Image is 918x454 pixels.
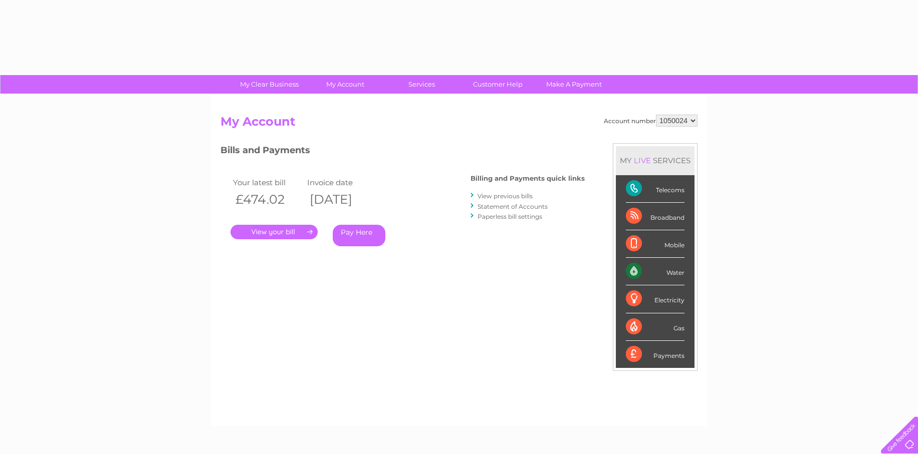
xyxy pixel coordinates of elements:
div: Gas [626,313,684,341]
a: Statement of Accounts [478,203,548,210]
div: Electricity [626,285,684,313]
div: MY SERVICES [616,146,695,175]
a: Make A Payment [533,75,615,94]
a: My Clear Business [228,75,311,94]
div: Mobile [626,230,684,258]
h2: My Account [220,115,698,134]
a: Pay Here [333,225,385,246]
div: Telecoms [626,175,684,203]
div: Water [626,258,684,285]
a: Paperless bill settings [478,213,542,220]
a: . [231,225,318,239]
a: Services [380,75,463,94]
td: Your latest bill [231,176,305,189]
h4: Billing and Payments quick links [471,175,585,182]
td: Invoice date [305,176,379,189]
a: My Account [304,75,387,94]
div: LIVE [632,156,653,165]
h3: Bills and Payments [220,143,585,161]
th: £474.02 [231,189,305,210]
a: Customer Help [456,75,539,94]
a: View previous bills [478,192,533,200]
div: Payments [626,341,684,368]
div: Broadband [626,203,684,230]
div: Account number [604,115,698,127]
th: [DATE] [305,189,379,210]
